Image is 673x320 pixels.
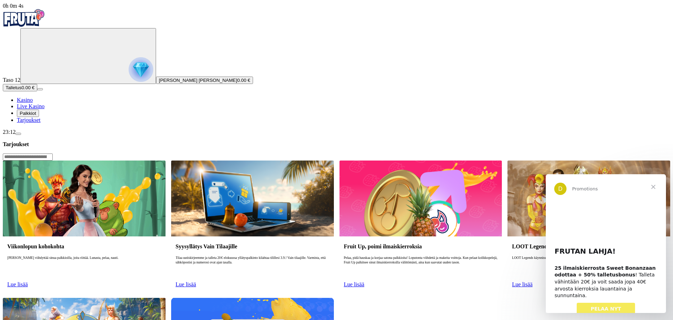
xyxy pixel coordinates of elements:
[546,174,666,313] iframe: Intercom live chat viesti
[3,129,15,135] span: 23:12
[3,77,20,83] span: Taso 12
[20,28,156,84] button: reward progress
[176,243,329,250] h3: Syysyllätys Vain Tilaajille
[17,97,33,103] a: Kasino
[3,97,670,123] nav: Main menu
[20,111,36,116] span: Palkkiot
[512,243,666,250] h3: LOOT Legends
[512,256,666,278] p: LOOT Legends käynnissä! Lotsaloot‑jackpoteissa 50 000 € viikoittain. 10 000 voittaa, 10 vie 10 00...
[3,154,53,161] input: Search
[512,281,532,287] a: Lue lisää
[171,161,334,236] img: Syysyllätys Vain Tilaajille
[3,22,45,28] a: Fruta
[17,110,39,117] button: Palkkiot
[159,78,237,83] span: [PERSON_NAME] [PERSON_NAME]
[3,9,670,123] nav: Primary
[7,256,161,278] p: [PERSON_NAME] viihdyttää sinua palkkioilla, joita riittää. Lunasta, pelaa, nauti.
[15,133,21,135] button: menu
[45,132,76,137] span: PELAA NYT
[7,243,161,250] h3: Viikonlopun kohokohta
[3,84,37,91] button: Talletusplus icon0.00 €
[17,117,40,123] a: Tarjoukset
[31,129,90,141] a: PELAA NYT
[176,256,329,278] p: Tilaa uutiskirjeemme ja talleta 20 € elokuussa yllätyspalkinto kilahtaa tilillesi 3.9.! Vain tila...
[3,141,670,148] h3: Tarjoukset
[7,281,28,287] a: Lue lisää
[344,281,364,287] a: Lue lisää
[344,243,497,250] h3: Fruit Up, poimi ilmaiskierroksia
[37,88,43,90] button: menu
[3,3,24,9] span: user session time
[3,161,166,236] img: Viikonlopun kohokohta
[21,85,34,90] span: 0.00 €
[17,103,45,109] a: Live Kasino
[507,161,670,236] img: LOOT Legends
[237,78,250,83] span: 0.00 €
[129,57,153,82] img: reward progress
[3,9,45,27] img: Fruta
[339,161,502,236] img: Fruit Up, poimi ilmaiskierroksia
[6,85,21,90] span: Talletus
[156,77,253,84] button: [PERSON_NAME] [PERSON_NAME]0.00 €
[344,256,497,278] p: Pelaa, pidä hauskaa ja korjaa satona palkkioita! Loputonta viihdettä ja makeita voittoja. Kun pel...
[176,281,196,287] a: Lue lisää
